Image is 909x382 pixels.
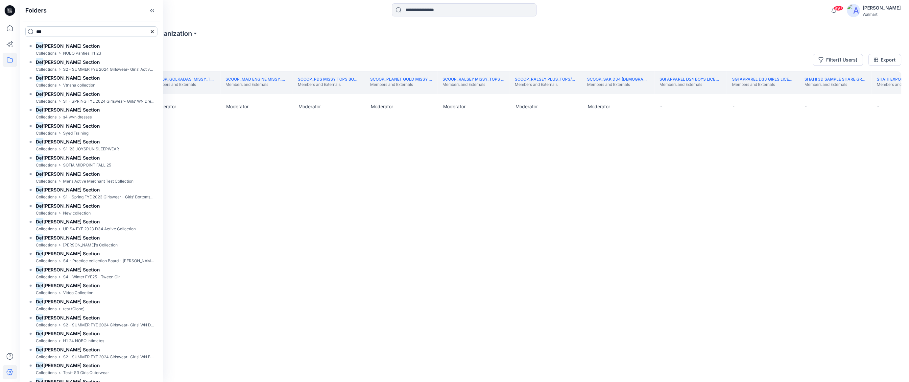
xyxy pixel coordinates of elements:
p: H1 24 NOBO Intimates [63,338,104,344]
a: Export [868,54,901,66]
span: [PERSON_NAME] Section [43,331,100,336]
a: Scoop_Planet Gold Missy tops Bottoms & Dresses Board [370,77,498,82]
span: [PERSON_NAME] Section [43,123,100,129]
p: Collections [36,226,57,233]
p: S1 - Spring FYE 2023 Girlswear - Girls' Bottoms- ADM [63,194,155,201]
p: Collections [36,290,57,296]
img: avatar [847,4,860,17]
mark: Def [36,265,43,274]
span: [PERSON_NAME] Section [43,139,100,144]
p: Mens Active Merchant Test Collection [63,178,133,185]
p: Members and Externals [587,82,649,87]
p: Vtnana collection [63,82,95,89]
mark: Def [36,297,43,306]
p: Moderator [154,103,176,110]
span: [PERSON_NAME] Section [43,107,100,113]
p: SOFIA MIDPOINT FALL 25 [63,162,111,169]
p: - [732,103,734,110]
mark: Def [36,201,43,210]
p: Collections [36,338,57,344]
span: [PERSON_NAME] Section [43,299,100,304]
p: Video Collection [63,290,93,296]
span: 99+ [833,6,843,11]
p: Collections [36,66,57,73]
div: [PERSON_NAME] [863,4,901,12]
span: [PERSON_NAME] Section [43,267,100,272]
mark: Def [36,233,43,242]
p: NOBO Panties H1 23 [63,50,101,57]
p: Members and Externals [659,82,721,87]
p: Collections [36,194,57,201]
span: [PERSON_NAME] Section [43,203,100,209]
p: Collections [36,274,57,281]
p: Collections [36,242,57,249]
p: Syed Training [63,130,88,137]
p: Collections [36,178,57,185]
p: Members and Externals [804,82,866,87]
mark: Def [36,169,43,178]
span: [PERSON_NAME] Section [43,171,100,177]
p: Moderator [588,103,610,110]
mark: Def [36,361,43,370]
p: Collections [36,322,57,329]
mark: Def [36,217,43,226]
p: Collections [36,130,57,137]
p: S4 - Practice collection Board - [PERSON_NAME] - GSVN [63,258,155,265]
p: - [805,103,807,110]
p: s4 wvn dresses [63,114,92,121]
p: Collections [36,98,57,105]
p: - [660,103,662,110]
mark: Def [36,41,43,50]
p: Collections [36,369,57,376]
p: S4 - Winter FYE25 - Tween Girl [63,274,121,281]
span: [PERSON_NAME] Section [43,43,100,49]
p: Collections [36,162,57,169]
p: S2 - SUMMER FYE 2024 Girlswear- Girls' Active- ADM [63,66,155,73]
button: Filter(1 Users) [813,54,863,66]
p: Collections [36,354,57,361]
a: SGI Apparel D24 Boys License Sleepwear [659,77,748,82]
p: Moderator [299,103,321,110]
mark: Def [36,137,43,146]
div: Walmart [863,12,901,17]
span: [PERSON_NAME] Section [43,187,100,192]
p: test (Clone) [63,306,84,313]
p: S1 '23 JOYSPUN SLEEPWEAR [63,146,119,153]
p: Moderator [226,103,249,110]
a: SGI Apparel D33 Girls License Sleepwear [732,77,822,82]
p: Members and Externals [226,82,287,87]
p: New collection [63,210,91,217]
p: Members and Externals [515,82,577,87]
span: [PERSON_NAME] Section [43,75,100,81]
span: [PERSON_NAME] Section [43,347,100,352]
mark: Def [36,58,43,66]
mark: Def [36,73,43,82]
p: Moderator [515,103,538,110]
p: Moderator [371,103,393,110]
p: S1 - SPRING FYE 2024 Girlswear- Girls' WN Dress- ADM [63,98,155,105]
a: Scoop_Ralsey Plus_Tops/Bottoms/Dresses [515,77,611,82]
p: Collections [36,210,57,217]
mark: Def [36,345,43,354]
a: Scoop_PDS Missy Tops Bottoms Dress Board [298,77,398,82]
p: - [877,103,879,110]
span: [PERSON_NAME] Section [43,235,100,241]
mark: Def [36,121,43,130]
span: [PERSON_NAME] Section [43,59,100,65]
a: Scoop_MAD Engine Missy_Tops Bottom Dresses [226,77,330,82]
p: Members and Externals [732,82,794,87]
p: S2 - SUMMER FYE 2024 Girlswear- Girls' WN Dress- ADM [63,322,155,329]
a: Scoop_Golkadas-Missy_Tops Bottoms Dresses [153,77,259,82]
mark: Def [36,153,43,162]
p: Moderator [443,103,466,110]
p: Members and Externals [370,82,432,87]
span: [PERSON_NAME] Section [43,251,100,256]
p: S2 - SUMMER FYE 2024 Girlswear- Girls' WN Bottoms- ADM [63,354,155,361]
mark: Def [36,313,43,322]
p: Collections [36,114,57,121]
p: Members and Externals [153,82,215,87]
mark: Def [36,89,43,98]
mark: Def [36,329,43,338]
p: Members and Externals [443,82,504,87]
p: Collections [36,50,57,57]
